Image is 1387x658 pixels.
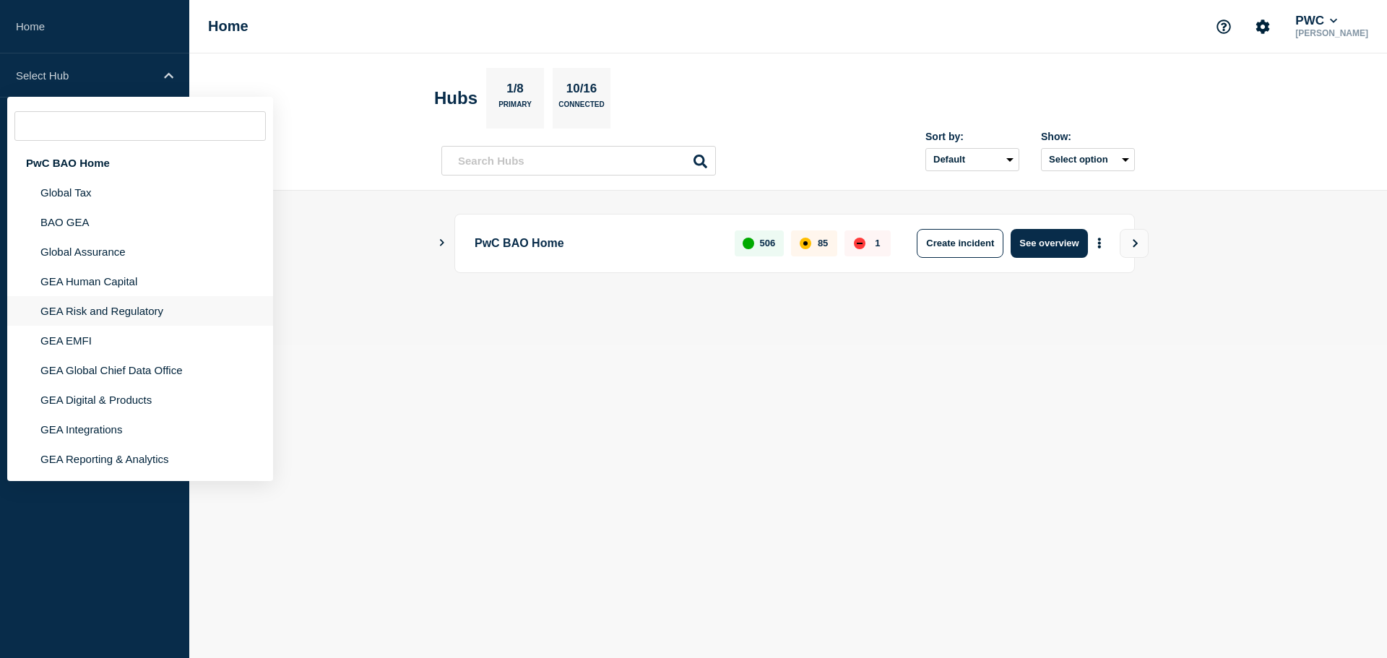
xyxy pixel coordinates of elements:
[1090,230,1109,256] button: More actions
[208,18,249,35] h1: Home
[1209,12,1239,42] button: Support
[1041,148,1135,171] button: Select option
[818,238,828,248] p: 85
[561,82,602,100] p: 10/16
[1011,229,1087,258] button: See overview
[7,237,273,267] li: Global Assurance
[1292,14,1340,28] button: PWC
[7,207,273,237] li: BAO GEA
[434,88,478,108] h2: Hubs
[925,131,1019,142] div: Sort by:
[925,148,1019,171] select: Sort by
[800,238,811,249] div: affected
[917,229,1003,258] button: Create incident
[875,238,880,248] p: 1
[1041,131,1135,142] div: Show:
[441,146,716,176] input: Search Hubs
[854,238,865,249] div: down
[1120,229,1149,258] button: View
[1292,28,1371,38] p: [PERSON_NAME]
[7,148,273,178] div: PwC BAO Home
[743,238,754,249] div: up
[1248,12,1278,42] button: Account settings
[16,69,155,82] p: Select Hub
[7,178,273,207] li: Global Tax
[7,444,273,474] li: GEA Reporting & Analytics
[7,415,273,444] li: GEA Integrations
[438,238,446,248] button: Show Connected Hubs
[501,82,530,100] p: 1/8
[7,267,273,296] li: GEA Human Capital
[7,326,273,355] li: GEA EMFI
[7,355,273,385] li: GEA Global Chief Data Office
[498,100,532,116] p: Primary
[760,238,776,248] p: 506
[7,296,273,326] li: GEA Risk and Regulatory
[475,229,718,258] p: PwC BAO Home
[558,100,604,116] p: Connected
[7,385,273,415] li: GEA Digital & Products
